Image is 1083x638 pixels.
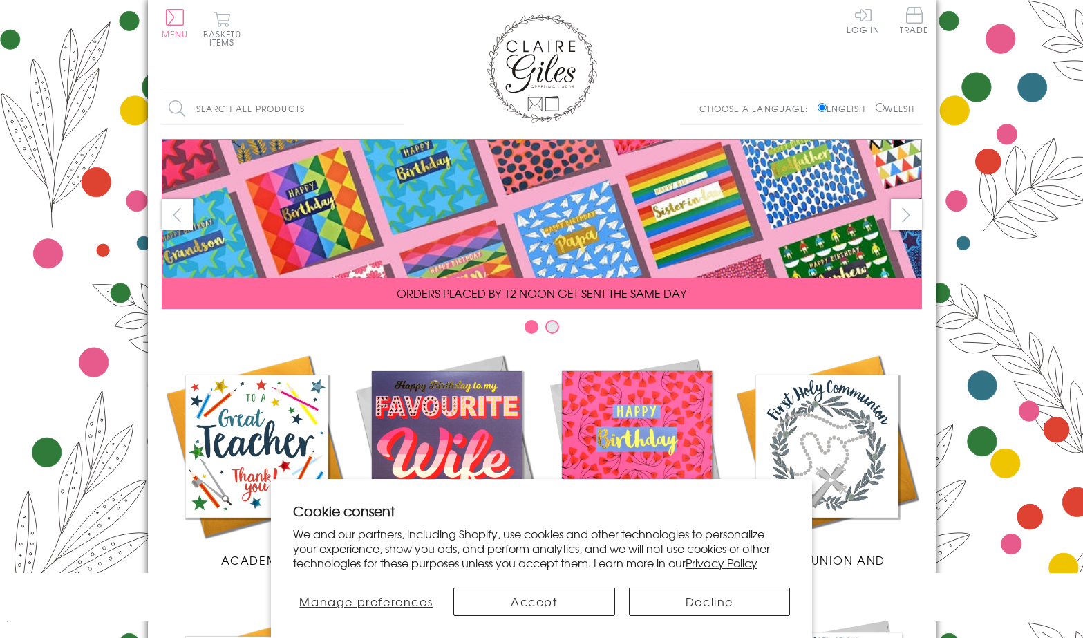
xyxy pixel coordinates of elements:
[629,588,791,616] button: Decline
[299,593,433,610] span: Manage preferences
[900,7,929,37] a: Trade
[221,552,292,568] span: Academic
[818,103,827,112] input: English
[545,320,559,334] button: Carousel Page 2
[162,93,404,124] input: Search all products
[900,7,929,34] span: Trade
[162,28,189,40] span: Menu
[732,351,922,585] a: Communion and Confirmation
[847,7,880,34] a: Log In
[162,9,189,38] button: Menu
[876,102,915,115] label: Welsh
[293,588,440,616] button: Manage preferences
[542,351,732,568] a: Birthdays
[686,554,757,571] a: Privacy Policy
[818,102,872,115] label: English
[453,588,615,616] button: Accept
[352,351,542,568] a: New Releases
[525,320,538,334] button: Carousel Page 1 (Current Slide)
[293,527,791,570] p: We and our partners, including Shopify, use cookies and other technologies to personalize your ex...
[397,285,686,301] span: ORDERS PLACED BY 12 NOON GET SENT THE SAME DAY
[162,319,922,341] div: Carousel Pagination
[699,102,815,115] p: Choose a language:
[203,11,241,46] button: Basket0 items
[162,199,193,230] button: prev
[768,552,885,585] span: Communion and Confirmation
[293,501,791,520] h2: Cookie consent
[487,14,597,123] img: Claire Giles Greetings Cards
[390,93,404,124] input: Search
[876,103,885,112] input: Welsh
[209,28,241,48] span: 0 items
[891,199,922,230] button: next
[162,351,352,568] a: Academic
